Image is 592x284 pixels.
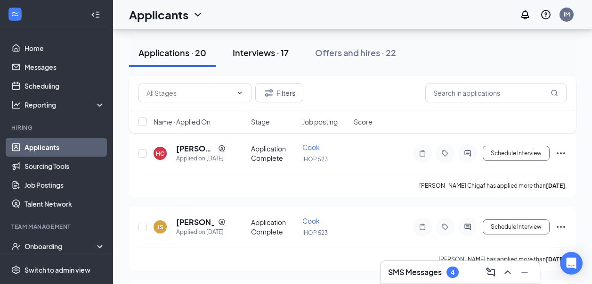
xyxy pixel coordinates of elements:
[218,218,226,226] svg: SourcingTools
[564,10,570,18] div: IM
[129,7,188,23] h1: Applicants
[540,9,551,20] svg: QuestionInfo
[302,229,328,236] span: IHOP 523
[10,9,20,19] svg: WorkstreamLogo
[91,10,100,19] svg: Collapse
[251,144,297,163] div: Application Complete
[302,217,320,225] span: Cook
[24,242,97,251] div: Onboarding
[251,117,270,126] span: Stage
[11,124,103,132] div: Hiring
[176,217,214,227] h5: [PERSON_NAME]
[519,267,530,278] svg: Minimize
[483,219,550,234] button: Schedule Interview
[502,267,513,278] svg: ChevronUp
[154,117,211,126] span: Name · Applied On
[462,223,473,231] svg: ActiveChat
[517,265,532,280] button: Minimize
[555,148,567,159] svg: Ellipses
[24,175,105,194] a: Job Postings
[555,221,567,233] svg: Ellipses
[419,182,567,190] p: [PERSON_NAME] Chigaf has applied more than .
[146,88,232,98] input: All Stages
[157,223,163,231] div: JS
[192,9,203,20] svg: ChevronDown
[156,150,164,158] div: HC
[302,117,338,126] span: Job posting
[483,146,550,161] button: Schedule Interview
[24,76,105,95] a: Scheduling
[24,138,105,157] a: Applicants
[451,268,454,276] div: 4
[24,58,105,76] a: Messages
[11,223,103,231] div: Team Management
[24,100,105,109] div: Reporting
[11,265,21,275] svg: Settings
[11,242,21,251] svg: UserCheck
[251,217,297,236] div: Application Complete
[24,157,105,175] a: Sourcing Tools
[417,223,428,231] svg: Note
[485,267,496,278] svg: ComposeMessage
[176,227,226,237] div: Applied on [DATE]
[302,143,320,151] span: Cook
[483,265,498,280] button: ComposeMessage
[24,265,90,275] div: Switch to admin view
[354,117,373,126] span: Score
[315,47,396,58] div: Offers and hires · 22
[439,223,451,231] svg: Tag
[439,150,451,157] svg: Tag
[11,100,21,109] svg: Analysis
[500,265,515,280] button: ChevronUp
[417,150,428,157] svg: Note
[233,47,289,58] div: Interviews · 17
[236,89,243,97] svg: ChevronDown
[546,256,565,263] b: [DATE]
[263,87,275,99] svg: Filter
[218,145,226,152] svg: SourcingTools
[138,47,206,58] div: Applications · 20
[546,182,565,189] b: [DATE]
[176,154,226,163] div: Applied on [DATE]
[255,84,303,102] button: Filter Filters
[176,143,214,154] h5: [PERSON_NAME] Chigaf
[24,194,105,213] a: Talent Network
[438,255,567,263] p: [PERSON_NAME] has applied more than .
[302,156,328,163] span: IHOP 523
[425,84,567,102] input: Search in applications
[24,39,105,58] a: Home
[560,252,583,275] div: Open Intercom Messenger
[519,9,531,20] svg: Notifications
[551,89,558,97] svg: MagnifyingGlass
[462,150,473,157] svg: ActiveChat
[388,267,442,277] h3: SMS Messages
